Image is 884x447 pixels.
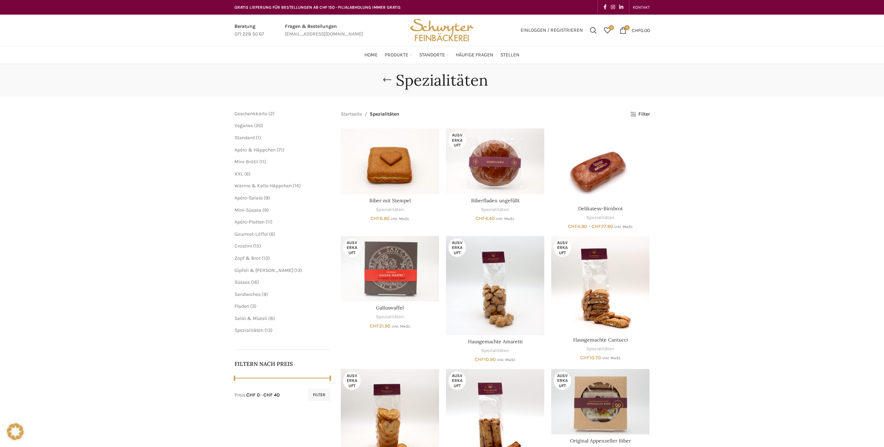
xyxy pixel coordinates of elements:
[296,267,300,273] span: 13
[630,111,649,117] a: Filter
[573,337,628,343] a: Hausgemachte Cantucci
[609,25,614,30] span: 0
[586,23,600,37] a: Suchen
[235,135,255,141] a: Standard
[419,52,445,58] span: Standorte
[475,356,484,362] span: CHF
[263,255,268,261] span: 13
[617,2,625,12] a: Linkedin social link
[568,223,577,229] span: CHF
[341,236,439,301] a: Galluswaffel
[481,347,509,354] a: Spezialitäten
[235,303,249,309] a: Fladen
[551,236,649,334] a: Hausgemachte Cantucci
[235,159,258,165] a: Mini-Brötli
[476,215,495,221] bdi: 4.40
[376,314,404,320] a: Spezialitäten
[456,52,493,58] span: Häufige Fragen
[235,255,261,261] a: Zopf & Brot
[633,5,650,10] span: KONTAKT
[370,215,390,221] bdi: 6.90
[408,27,476,33] a: Site logo
[500,52,520,58] span: Stellen
[578,205,623,212] a: Delikatess-Birnbrot
[270,111,273,117] span: 2
[235,243,252,249] span: Crostini
[602,356,621,360] small: inkl. MwSt.
[601,2,609,12] a: Facebook social link
[341,128,439,194] a: Biber mit Stempel
[370,323,391,329] bdi: 21.90
[235,111,267,117] span: Geschenkkarte
[235,147,276,153] span: Apéro & Häppchen
[261,159,264,165] span: 11
[496,217,515,221] small: inkl. MwSt.
[448,131,466,149] span: Ausverkauft
[343,371,361,390] span: Ausverkauft
[235,231,268,237] span: Gourmet-Löffel
[235,183,292,189] a: Warme & Kalte Häppchen
[263,291,266,297] span: 9
[235,195,263,201] span: Apéro-Salate
[235,279,250,285] a: Süsses
[391,217,409,221] small: inkl. MwSt.
[392,324,410,329] small: inkl. MwSt.
[378,73,396,87] a: Go back
[592,223,601,229] span: CHF
[235,171,243,177] span: XXL
[497,358,516,362] small: inkl. MwSt.
[246,171,249,177] span: 6
[235,5,401,10] span: GRATIS LIEFERUNG FÜR BESTELLUNGEN AB CHF 150 - FILIALABHOLUNG IMMER GRATIS
[554,371,571,390] span: Ausverkauft
[476,215,485,221] span: CHF
[370,215,380,221] span: CHF
[517,23,586,37] a: Einloggen / Registrieren
[396,71,488,89] h1: Spezialitäten
[235,23,264,38] a: Infobox link
[468,338,523,345] a: Hausgemachte Amaretti
[588,223,591,229] span: –
[568,223,587,229] bdi: 4.90
[266,195,268,201] span: 9
[343,238,361,257] span: Ausverkauft
[551,128,649,202] a: Delikatess-Birnbrot
[592,223,613,229] bdi: 27.90
[235,123,253,128] a: Veganes
[624,25,630,30] span: 0
[255,243,259,249] span: 15
[448,238,466,257] span: Ausverkauft
[471,197,520,204] a: Biberfladen ungefüllt
[629,0,653,14] div: Secondary navigation
[616,23,653,37] a: 0 CHF0.00
[235,267,293,273] a: Gipfeli & [PERSON_NAME]
[341,110,362,118] a: Startseite
[235,392,280,399] div: Preis: —
[235,207,261,213] a: Mini-Süsses
[475,356,496,362] bdi: 10.90
[257,135,259,141] span: 1
[253,279,257,285] span: 16
[633,0,650,14] a: KONTAKT
[580,355,601,361] bdi: 10.70
[446,128,544,194] a: Biberfladen ungefüllt
[369,197,411,204] a: Biber mit Stempel
[364,52,378,58] span: Home
[256,123,261,128] span: 20
[270,315,273,321] span: 8
[271,231,274,237] span: 6
[294,183,299,189] span: 14
[521,28,583,33] span: Einloggen / Registrieren
[264,207,267,213] span: 9
[278,147,283,153] span: 71
[364,48,378,62] a: Home
[231,48,653,62] div: Main navigation
[481,206,509,213] a: Spezialitäten
[235,327,263,333] a: Spezialitäten
[580,355,590,361] span: CHF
